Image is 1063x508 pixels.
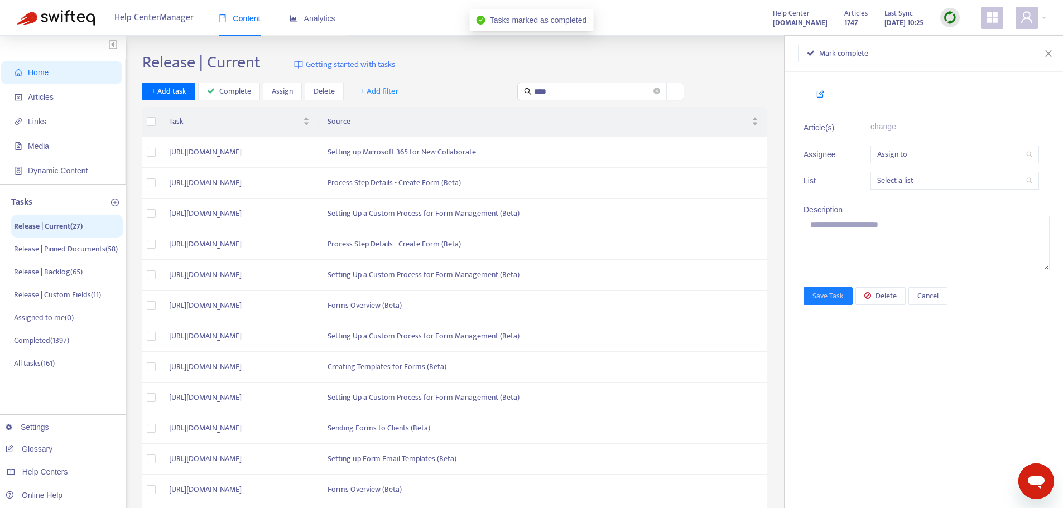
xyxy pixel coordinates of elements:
[28,142,49,151] span: Media
[15,167,22,175] span: container
[160,229,319,260] td: [URL][DOMAIN_NAME]
[160,475,319,505] td: [URL][DOMAIN_NAME]
[15,93,22,101] span: account-book
[884,7,913,20] span: Last Sync
[653,86,660,96] span: close-circle
[14,335,69,346] p: Completed ( 1397 )
[798,45,877,62] button: Mark complete
[884,17,923,29] strong: [DATE] 10:25
[305,83,344,100] button: Delete
[14,266,83,278] p: Release | Backlog ( 65 )
[804,122,843,134] span: Article(s)
[1018,463,1054,499] iframe: Button to launch messaging window
[653,88,660,94] span: close-circle
[142,83,195,100] button: + Add task
[6,423,49,432] a: Settings
[169,115,301,128] span: Task
[319,383,767,413] td: Setting Up a Custom Process for Form Management (Beta)
[198,83,260,100] button: Complete
[319,475,767,505] td: Forms Overview (Beta)
[22,467,68,476] span: Help Centers
[160,260,319,291] td: [URL][DOMAIN_NAME]
[263,83,302,100] button: Assign
[1041,49,1056,59] button: Close
[844,17,858,29] strong: 1747
[219,85,251,98] span: Complete
[14,220,83,232] p: Release | Current ( 27 )
[160,444,319,475] td: [URL][DOMAIN_NAME]
[160,352,319,383] td: [URL][DOMAIN_NAME]
[14,243,118,255] p: Release | Pinned Documents ( 58 )
[160,137,319,168] td: [URL][DOMAIN_NAME]
[160,168,319,199] td: [URL][DOMAIN_NAME]
[11,196,32,209] p: Tasks
[15,118,22,125] span: link
[28,68,49,77] span: Home
[319,352,767,383] td: Creating Templates for Forms (Beta)
[160,383,319,413] td: [URL][DOMAIN_NAME]
[28,166,88,175] span: Dynamic Content
[855,287,906,305] button: Delete
[306,59,395,71] span: Getting started with tasks
[294,52,395,77] a: Getting started with tasks
[319,291,767,321] td: Forms Overview (Beta)
[290,14,297,22] span: area-chart
[804,205,843,214] span: Description
[804,287,853,305] button: Save Task
[819,47,868,60] span: Mark complete
[773,7,810,20] span: Help Center
[15,142,22,150] span: file-image
[477,16,485,25] span: check-circle
[804,148,843,161] span: Assignee
[160,321,319,352] td: [URL][DOMAIN_NAME]
[319,413,767,444] td: Sending Forms to Clients (Beta)
[142,52,261,72] h2: Release | Current
[319,260,767,291] td: Setting Up a Custom Process for Form Management (Beta)
[773,16,828,29] a: [DOMAIN_NAME]
[151,85,186,98] span: + Add task
[985,11,999,24] span: appstore
[319,229,767,260] td: Process Step Details - Create Form (Beta)
[870,122,896,131] a: change
[111,199,119,206] span: plus-circle
[490,16,587,25] span: Tasks marked as completed
[352,83,407,100] button: + Add filter
[15,69,22,76] span: home
[319,199,767,229] td: Setting Up a Custom Process for Form Management (Beta)
[319,137,767,168] td: Setting up Microsoft 365 for New Collaborate
[319,444,767,475] td: Setting up Form Email Templates (Beta)
[160,199,319,229] td: [URL][DOMAIN_NAME]
[290,14,335,23] span: Analytics
[14,312,74,323] p: Assigned to me ( 0 )
[319,321,767,352] td: Setting Up a Custom Process for Form Management (Beta)
[844,7,868,20] span: Articles
[219,14,227,22] span: book
[28,117,46,126] span: Links
[272,85,293,98] span: Assign
[319,168,767,199] td: Process Step Details - Create Form (Beta)
[28,93,54,101] span: Articles
[17,10,95,26] img: Swifteq
[1044,49,1053,58] span: close
[114,7,194,28] span: Help Center Manager
[804,175,843,187] span: List
[319,107,767,137] th: Source
[1026,177,1033,184] span: search
[6,491,62,500] a: Online Help
[160,107,319,137] th: Task
[160,413,319,444] td: [URL][DOMAIN_NAME]
[14,357,55,369] p: All tasks ( 161 )
[160,291,319,321] td: [URL][DOMAIN_NAME]
[314,85,335,98] span: Delete
[876,290,897,302] span: Delete
[1020,11,1033,24] span: user
[294,60,303,69] img: image-link
[908,287,947,305] button: Cancel
[328,115,749,128] span: Source
[917,290,939,302] span: Cancel
[6,444,52,453] a: Glossary
[943,11,957,25] img: sync.dc5367851b00ba804db3.png
[1026,151,1033,158] span: search
[360,85,399,98] span: + Add filter
[14,289,101,301] p: Release | Custom Fields ( 11 )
